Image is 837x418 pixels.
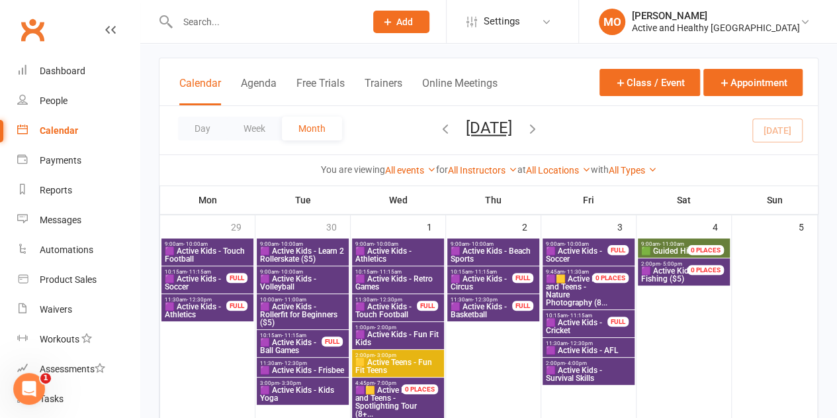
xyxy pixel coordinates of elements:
[617,215,636,237] div: 3
[568,313,592,319] span: - 11:15am
[40,364,105,374] div: Assessments
[227,117,282,140] button: Week
[178,117,227,140] button: Day
[183,241,208,247] span: - 10:00am
[355,241,441,247] span: 9:00am
[40,95,67,106] div: People
[326,215,350,237] div: 30
[259,339,322,354] span: 🟪 Active Kids - Ball Games
[259,386,346,402] span: 🟪 Active Kids - Kids Yoga
[377,297,402,303] span: - 12:30pm
[296,77,345,105] button: Free Trials
[641,246,696,256] span: 🟩 Guided Hike
[40,155,81,166] div: Payments
[450,247,537,263] span: 🟪 Active Kids - Beach Sports
[17,265,140,295] a: Product Sales
[641,266,697,276] span: 🟪 Active Kids -
[377,269,402,275] span: - 11:15am
[259,241,346,247] span: 9:00am
[592,273,629,283] div: 0 PLACES
[187,297,212,303] span: - 12:30pm
[355,386,417,395] span: 🟪🟨 Active Kids
[259,366,346,374] span: 🟪 Active Kids - Frisbee
[565,360,587,366] span: - 4:00pm
[40,244,93,255] div: Automations
[422,77,498,105] button: Online Meetings
[526,165,591,176] a: All Locations
[164,303,227,319] span: 🟪 Active Kids - Athletics
[396,17,413,27] span: Add
[355,358,441,374] span: 🟨 Active Teens - Fun Fit Teens
[17,86,140,116] a: People
[255,186,351,214] th: Tue
[282,333,306,339] span: - 11:15am
[522,215,541,237] div: 2
[427,215,445,237] div: 1
[637,186,732,214] th: Sat
[640,241,703,247] span: 9:00am
[687,245,724,255] div: 0 PLACES
[546,274,607,284] span: 🟪🟨 Active Kids
[564,241,589,247] span: - 10:00am
[545,241,608,247] span: 9:00am
[660,261,682,267] span: - 5:00pm
[164,275,227,291] span: 🟪 Active Kids - Soccer
[17,384,140,414] a: Tasks
[450,241,537,247] span: 9:00am
[16,13,49,46] a: Clubworx
[374,241,398,247] span: - 10:00am
[40,125,78,136] div: Calendar
[17,325,140,354] a: Workouts
[164,297,227,303] span: 11:30am
[187,269,211,275] span: - 11:15am
[599,9,625,35] div: MO
[484,7,520,36] span: Settings
[374,325,396,331] span: - 2:00pm
[17,295,140,325] a: Waivers
[355,247,441,263] span: 🟪 Active Kids - Athletics
[545,313,608,319] span: 10:15am
[545,366,632,382] span: 🟪 Active Kids - Survival Skills
[17,176,140,205] a: Reports
[512,301,533,311] div: FULL
[321,164,385,175] strong: You are viewing
[13,373,45,405] iframe: Intercom live chat
[545,319,608,335] span: 🟪 Active Kids - Cricket
[450,303,513,319] span: 🟪 Active Kids - Basketball
[17,205,140,235] a: Messages
[279,269,303,275] span: - 10:00am
[160,186,255,214] th: Mon
[591,164,609,175] strong: with
[640,261,703,267] span: 2:00pm
[17,116,140,146] a: Calendar
[713,215,731,237] div: 4
[17,235,140,265] a: Automations
[17,146,140,176] a: Payments
[40,393,64,404] div: Tasks
[732,186,818,214] th: Sun
[164,241,251,247] span: 9:00am
[609,165,657,176] a: All Types
[40,274,97,285] div: Product Sales
[632,10,800,22] div: [PERSON_NAME]
[231,215,255,237] div: 29
[599,69,700,96] button: Class / Event
[355,303,418,319] span: 🟪 Active Kids - Touch Football
[40,185,72,195] div: Reports
[545,340,632,346] span: 11:30am
[545,360,632,366] span: 2:00pm
[179,77,221,105] button: Calendar
[632,22,800,34] div: Active and Healthy [GEOGRAPHIC_DATA]
[40,66,85,76] div: Dashboard
[564,269,589,275] span: - 11:30am
[545,247,608,263] span: 🟪 Active Kids - Soccer
[355,269,441,275] span: 10:15am
[282,360,307,366] span: - 12:30pm
[355,275,441,291] span: 🟪 Active Kids - Retro Games
[355,297,418,303] span: 11:30am
[259,275,346,291] span: 🟪 Active Kids - Volleyball
[259,247,346,263] span: 🟪 Active Kids - Learn 2 Rollerskate ($5)
[17,56,140,86] a: Dashboard
[469,241,494,247] span: - 10:00am
[568,340,593,346] span: - 12:30pm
